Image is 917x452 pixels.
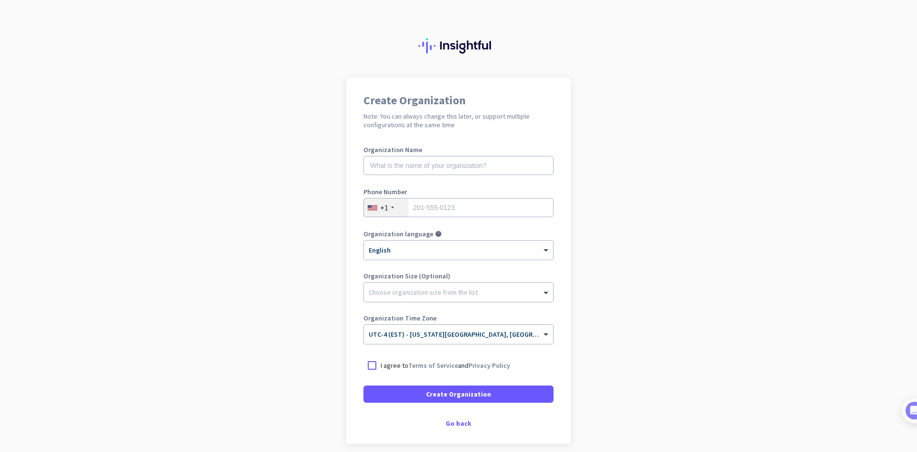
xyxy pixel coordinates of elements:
[363,231,433,237] label: Organization language
[363,188,554,195] label: Phone Number
[381,361,510,370] p: I agree to and
[363,146,554,153] label: Organization Name
[380,203,388,212] div: +1
[363,112,554,129] h2: Note: You can always change this later, or support multiple configurations at the same time
[435,231,442,237] i: help
[363,315,554,321] label: Organization Time Zone
[363,386,554,403] button: Create Organization
[469,361,510,370] a: Privacy Policy
[363,95,554,106] h1: Create Organization
[363,198,554,217] input: 201-555-0123
[426,389,491,399] span: Create Organization
[363,420,554,427] div: Go back
[408,361,458,370] a: Terms of Service
[363,273,554,279] label: Organization Size (Optional)
[363,156,554,175] input: What is the name of your organization?
[418,38,499,54] img: Insightful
